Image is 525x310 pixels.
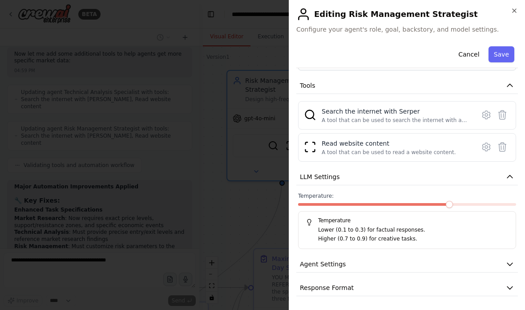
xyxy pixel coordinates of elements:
[298,192,334,200] span: Temperature:
[494,107,510,123] button: Delete tool
[322,107,469,116] div: Search the internet with Serper
[300,81,315,90] span: Tools
[489,46,514,62] button: Save
[304,109,316,121] img: SerperDevTool
[322,117,469,124] div: A tool that can be used to search the internet with a search_query. Supports different search typ...
[318,235,509,244] p: Higher (0.7 to 0.9) for creative tasks.
[296,169,518,185] button: LLM Settings
[322,139,456,148] div: Read website content
[306,217,509,224] h5: Temperature
[300,172,340,181] span: LLM Settings
[300,260,346,269] span: Agent Settings
[478,107,494,123] button: Configure tool
[453,46,485,62] button: Cancel
[300,283,354,292] span: Response Format
[318,226,509,235] p: Lower (0.1 to 0.3) for factual responses.
[296,280,518,296] button: Response Format
[296,25,518,34] span: Configure your agent's role, goal, backstory, and model settings.
[296,256,518,273] button: Agent Settings
[478,139,494,155] button: Configure tool
[296,7,518,21] h2: Editing Risk Management Strategist
[494,139,510,155] button: Delete tool
[322,149,456,156] div: A tool that can be used to read a website content.
[304,141,316,153] img: ScrapeWebsiteTool
[296,77,518,94] button: Tools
